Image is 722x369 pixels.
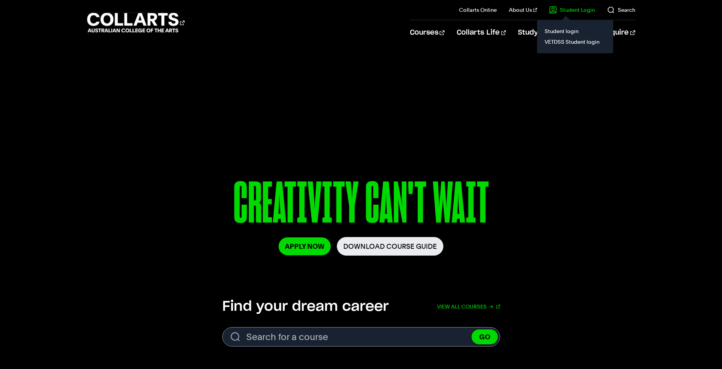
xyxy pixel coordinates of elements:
p: CREATIVITY CAN'T WAIT [148,174,574,237]
a: Study Information [518,20,590,45]
input: Search for a course [222,327,500,347]
a: Collarts Online [459,6,497,14]
a: Apply Now [279,237,331,255]
h2: Find your dream career [222,298,389,315]
a: Student login [543,26,607,37]
a: About Us [509,6,537,14]
a: VETDSS Student login [543,37,607,47]
div: Go to homepage [87,12,185,33]
a: Courses [410,20,445,45]
form: Search [222,327,500,347]
button: GO [472,329,498,344]
a: Student Login [549,6,595,14]
a: Download Course Guide [337,237,443,256]
a: Search [607,6,635,14]
a: View all courses [437,298,500,315]
a: Collarts Life [457,20,506,45]
a: Enquire [602,20,635,45]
